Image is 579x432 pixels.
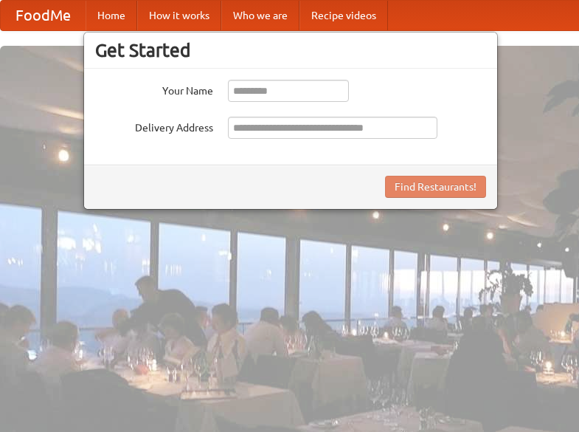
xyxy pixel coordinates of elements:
[86,1,137,30] a: Home
[137,1,221,30] a: How it works
[385,176,486,198] button: Find Restaurants!
[95,39,486,61] h3: Get Started
[95,80,213,98] label: Your Name
[221,1,299,30] a: Who we are
[95,117,213,135] label: Delivery Address
[299,1,388,30] a: Recipe videos
[1,1,86,30] a: FoodMe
